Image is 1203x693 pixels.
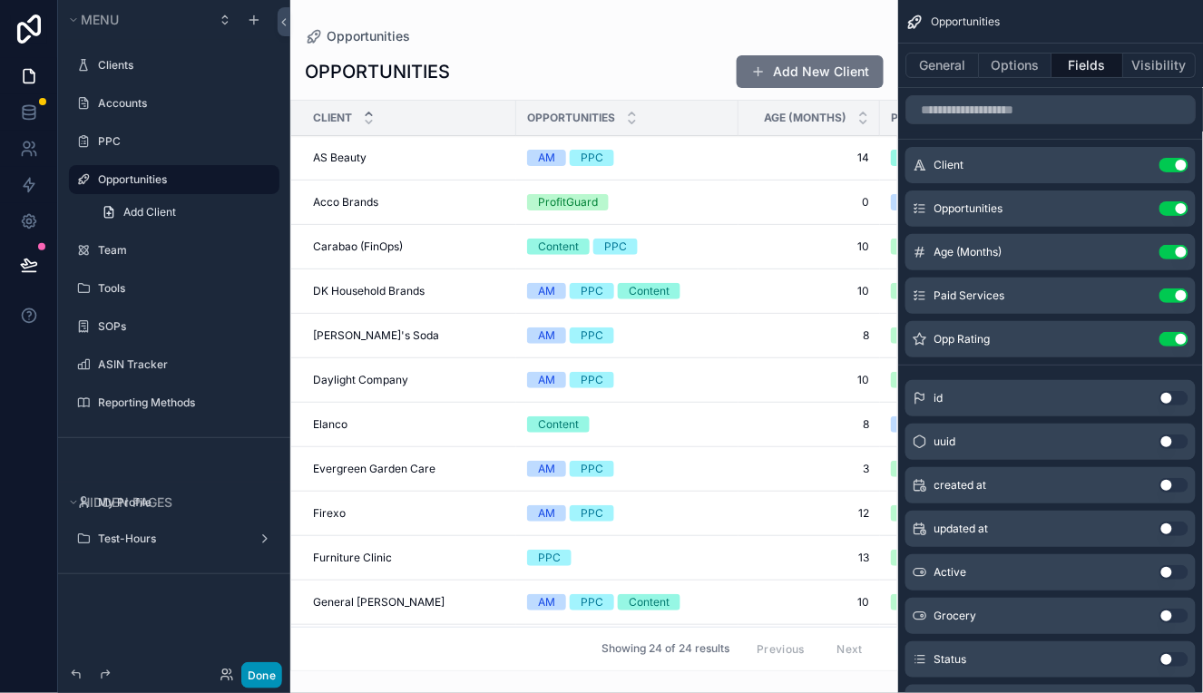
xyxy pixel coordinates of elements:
span: Client [934,158,964,172]
span: updated at [934,522,989,536]
span: Add Client [123,205,176,220]
span: Status [934,652,967,667]
label: Clients [98,58,269,73]
span: Age (Months) [764,111,846,125]
span: Menu [81,12,119,27]
label: Reporting Methods [98,395,269,410]
label: Team [98,243,269,258]
span: Paid Services [891,111,973,125]
span: Age (Months) [934,245,1002,259]
span: uuid [934,434,956,449]
label: PPC [98,134,269,149]
label: Opportunities [98,172,269,187]
a: Add Client [91,198,279,227]
label: SOPs [98,319,269,334]
button: Fields [1051,53,1124,78]
button: Menu [65,7,207,33]
button: Options [979,53,1051,78]
span: Opp Rating [934,332,991,346]
span: Opportunities [931,15,1000,29]
span: Active [934,565,967,580]
span: Showing 24 of 24 results [601,642,729,657]
button: Hidden pages [65,490,272,515]
button: Done [241,662,282,688]
label: Test-Hours [98,532,243,546]
span: Grocery [934,609,977,623]
label: Tools [98,281,269,296]
span: Client [313,111,352,125]
span: Opportunities [934,201,1003,216]
label: Accounts [98,96,269,111]
label: ASIN Tracker [98,357,269,372]
label: My Profile [98,495,269,510]
span: created at [934,478,987,493]
button: General [905,53,979,78]
button: Visibility [1123,53,1196,78]
span: Opportunities [527,111,615,125]
span: id [934,391,944,405]
span: Paid Services [934,288,1005,303]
